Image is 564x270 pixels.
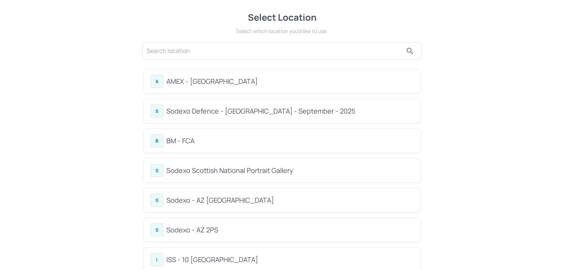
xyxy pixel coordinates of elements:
div: Select which location you’d like to use. [141,27,423,35]
div: S [150,223,163,237]
div: BM - FCA [166,136,414,146]
input: Search location [146,45,403,57]
button: search [403,44,418,59]
div: Sodexo - AZ 2PS [166,225,414,235]
div: Sodexo Scottish National Portrait Gallery [166,165,414,176]
div: Sodexo - AZ [GEOGRAPHIC_DATA] [166,195,414,205]
div: AMEX - [GEOGRAPHIC_DATA] [166,76,414,86]
div: I [150,253,163,266]
div: B [150,134,163,147]
div: S [150,105,163,118]
div: S [150,164,163,177]
div: S [150,194,163,207]
div: Select Location [141,11,423,24]
div: A [150,75,163,88]
div: ISS - 10 [GEOGRAPHIC_DATA] [166,255,414,265]
div: Sodexo Defence - [GEOGRAPHIC_DATA] - September - 2025 [166,106,414,116]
